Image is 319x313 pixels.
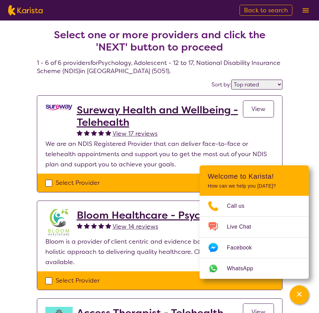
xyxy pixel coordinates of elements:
img: fullstar [105,130,111,136]
img: Karista logo [8,5,43,15]
img: fullstar [91,130,97,136]
img: fullstar [91,223,97,229]
img: vgwqq8bzw4bddvbx0uac.png [45,104,73,111]
img: fullstar [98,223,104,229]
p: How can we help you [DATE]? [208,183,301,189]
img: klsknef2cimwwz0wtkey.jpg [45,209,73,236]
a: View 14 reviews [113,221,158,232]
h4: 1 - 6 of 6 providers for Psychology , Adolescent - 12 to 17 , National Disability Insurance Schem... [37,12,282,75]
img: fullstar [84,223,90,229]
span: View 17 reviews [113,130,158,138]
a: Sureway Health and Wellbeing - Telehealth [77,104,243,128]
h2: Welcome to Karista! [208,172,301,180]
p: Bloom is a provider of client centric and evidence based services. We take a holistic approach to... [45,236,274,267]
span: View 14 reviews [113,222,158,231]
span: View [251,105,265,113]
img: fullstar [105,223,111,229]
span: Call us [227,201,253,211]
h2: Select one or more providers and click the 'NEXT' button to proceed [45,29,274,53]
div: Channel Menu [200,165,309,279]
img: fullstar [77,130,83,136]
p: We are an NDIS Registered Provider that can deliver face-to-face or telehealth appointments and s... [45,139,274,169]
a: Back to search [240,5,292,16]
label: Sort by: [212,81,231,88]
a: View 17 reviews [113,128,158,139]
img: fullstar [77,223,83,229]
a: Web link opens in a new tab. [200,258,309,279]
img: fullstar [84,130,90,136]
ul: Choose channel [200,196,309,279]
img: fullstar [98,130,104,136]
span: Live Chat [227,222,259,232]
a: View [243,100,274,118]
span: WhatsApp [227,263,261,274]
button: Channel Menu [290,285,309,304]
a: Bloom Healthcare - Psychology [77,209,234,221]
span: Facebook [227,243,260,253]
img: menu [303,8,309,13]
span: Back to search [244,6,288,14]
